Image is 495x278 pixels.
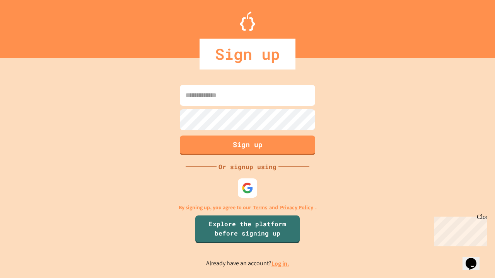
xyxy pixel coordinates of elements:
[217,162,278,171] div: Or signup using
[195,215,300,243] a: Explore the platform before signing up
[280,203,313,212] a: Privacy Policy
[3,3,53,49] div: Chat with us now!Close
[240,12,255,31] img: Logo.svg
[242,182,253,194] img: google-icon.svg
[431,214,487,246] iframe: chat widget
[463,247,487,270] iframe: chat widget
[271,259,289,268] a: Log in.
[179,203,317,212] p: By signing up, you agree to our and .
[200,39,295,69] div: Sign up
[180,136,315,155] button: Sign up
[206,259,289,268] p: Already have an account?
[253,203,267,212] a: Terms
